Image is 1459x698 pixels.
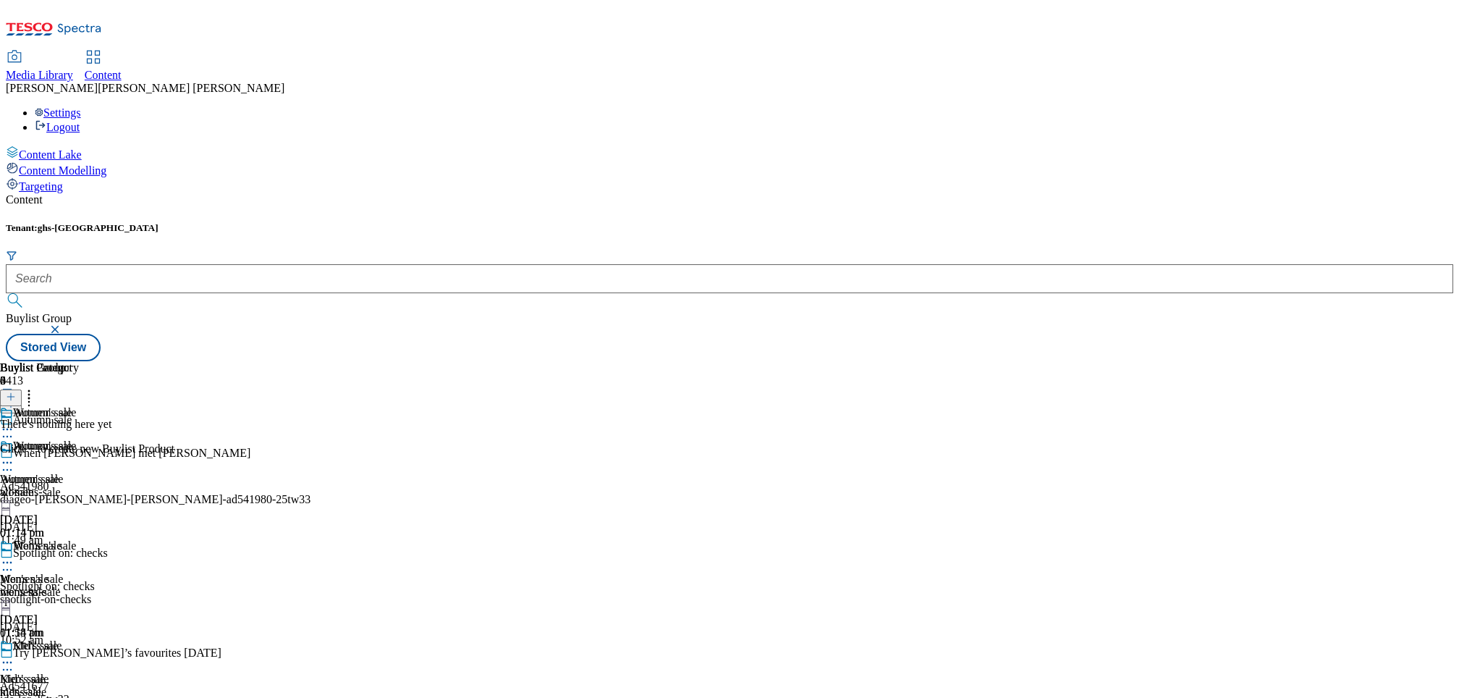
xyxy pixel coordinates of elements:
[19,148,82,161] span: Content Lake
[6,312,72,324] span: Buylist Group
[35,106,81,119] a: Settings
[6,264,1453,293] input: Search
[6,177,1453,193] a: Targeting
[6,146,1453,161] a: Content Lake
[6,193,1453,206] div: Content
[38,222,158,233] span: ghs-[GEOGRAPHIC_DATA]
[6,334,101,361] button: Stored View
[6,69,73,81] span: Media Library
[85,69,122,81] span: Content
[13,647,221,660] div: Try [PERSON_NAME]’s favourites [DATE]
[19,164,106,177] span: Content Modelling
[6,82,98,94] span: [PERSON_NAME]
[13,539,62,552] div: Men's sale
[13,547,108,560] div: Spotlight on: checks
[6,250,17,261] svg: Search Filters
[6,51,73,82] a: Media Library
[19,180,63,193] span: Targeting
[6,222,1453,234] h5: Tenant:
[85,51,122,82] a: Content
[6,161,1453,177] a: Content Modelling
[35,121,80,133] a: Logout
[13,639,58,652] div: Kid's sale
[98,82,284,94] span: [PERSON_NAME] [PERSON_NAME]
